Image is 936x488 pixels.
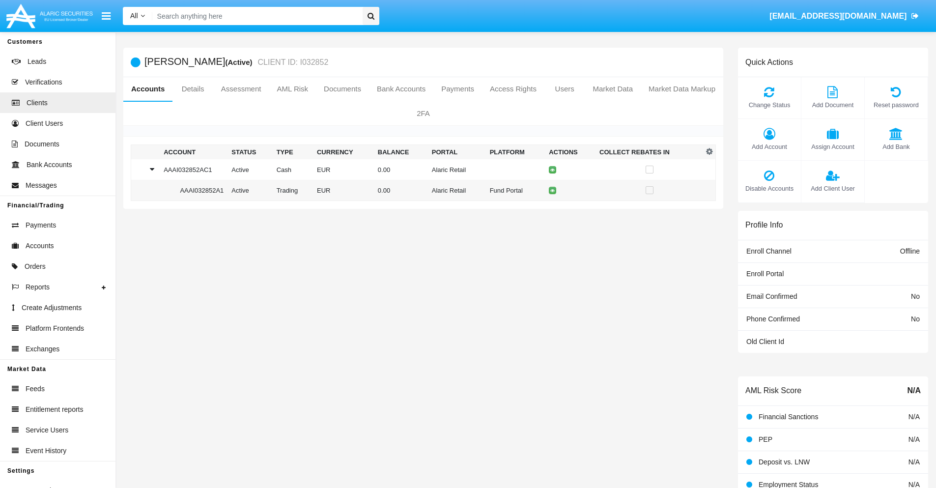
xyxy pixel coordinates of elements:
span: Documents [25,139,59,149]
a: Assessment [213,77,269,101]
td: EUR [313,159,374,180]
span: Add Document [806,100,859,110]
span: All [130,12,138,20]
span: Client Users [26,118,63,129]
span: Enroll Channel [746,247,792,255]
a: Documents [316,77,369,101]
span: Bank Accounts [27,160,72,170]
td: 0.00 [374,180,428,201]
span: Orders [25,261,46,272]
td: Alaric Retail [428,159,486,180]
th: Balance [374,145,428,160]
span: PEP [759,435,772,443]
td: Fund Portal [486,180,545,201]
a: AML Risk [269,77,316,101]
small: CLIENT ID: I032852 [255,58,329,66]
span: Platform Frontends [26,323,84,334]
td: AAAI032852AC1 [160,159,227,180]
h6: AML Risk Score [745,386,801,395]
span: Reset password [870,100,923,110]
td: 0.00 [374,159,428,180]
th: Collect Rebates In [596,145,703,160]
h5: [PERSON_NAME] [144,57,328,68]
a: [EMAIL_ADDRESS][DOMAIN_NAME] [765,2,924,30]
span: Create Adjustments [22,303,82,313]
span: Payments [26,220,56,230]
td: EUR [313,180,374,201]
td: Active [227,180,272,201]
span: Email Confirmed [746,292,797,300]
span: Entitlement reports [26,404,84,415]
a: Payments [433,77,482,101]
span: Change Status [743,100,796,110]
span: Accounts [26,241,54,251]
td: Trading [273,180,313,201]
a: Bank Accounts [369,77,433,101]
div: (Active) [225,57,255,68]
span: No [911,292,920,300]
th: Currency [313,145,374,160]
span: Add Client User [806,184,859,193]
span: Add Account [743,142,796,151]
a: Market Data [585,77,641,101]
span: Messages [26,180,57,191]
td: Active [227,159,272,180]
a: All [123,11,152,21]
th: Status [227,145,272,160]
th: Type [273,145,313,160]
span: Event History [26,446,66,456]
span: Financial Sanctions [759,413,818,421]
h6: Profile Info [745,220,783,230]
span: N/A [907,385,921,397]
span: N/A [908,413,920,421]
span: Verifications [25,77,62,87]
span: N/A [908,435,920,443]
span: Clients [27,98,48,108]
th: Account [160,145,227,160]
a: Details [172,77,213,101]
a: Users [544,77,585,101]
input: Search [152,7,359,25]
span: Enroll Portal [746,270,784,278]
span: N/A [908,458,920,466]
td: Alaric Retail [428,180,486,201]
span: Deposit vs. LNW [759,458,810,466]
img: Logo image [5,1,94,30]
a: Market Data Markup [641,77,723,101]
span: Add Bank [870,142,923,151]
td: Cash [273,159,313,180]
a: Access Rights [482,77,544,101]
th: Actions [545,145,596,160]
th: Portal [428,145,486,160]
span: Feeds [26,384,45,394]
a: Accounts [123,77,172,101]
span: Leads [28,57,46,67]
th: Platform [486,145,545,160]
span: Assign Account [806,142,859,151]
span: No [911,315,920,323]
span: Offline [900,247,920,255]
span: Disable Accounts [743,184,796,193]
h6: Quick Actions [745,57,793,67]
span: Old Client Id [746,338,784,345]
span: Reports [26,282,50,292]
span: Phone Confirmed [746,315,800,323]
span: Service Users [26,425,68,435]
span: [EMAIL_ADDRESS][DOMAIN_NAME] [769,12,907,20]
a: 2FA [123,102,723,125]
td: AAAI032852A1 [160,180,227,201]
span: Exchanges [26,344,59,354]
